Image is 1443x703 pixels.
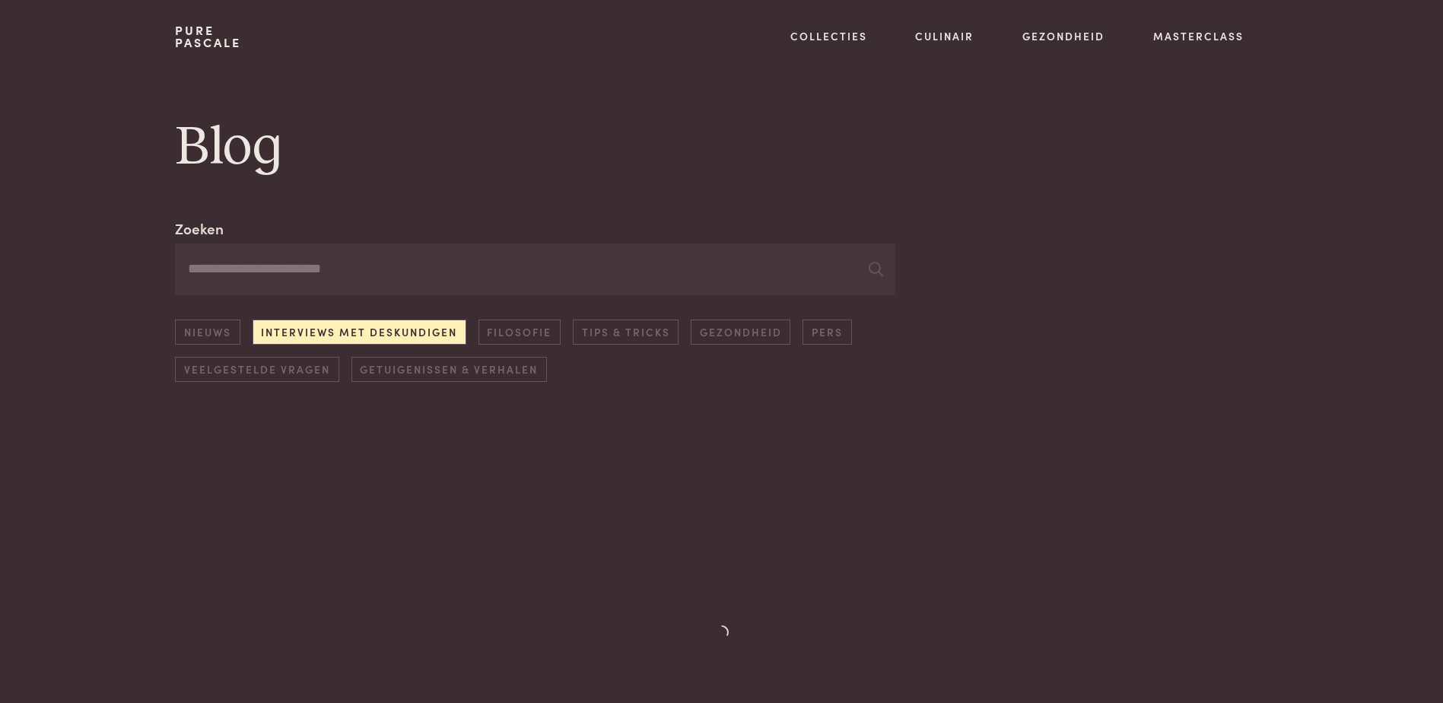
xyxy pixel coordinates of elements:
a: Nieuws [175,320,240,345]
a: Collecties [790,28,867,44]
a: Veelgestelde vragen [175,357,339,382]
label: Zoeken [175,218,224,240]
a: Filosofie [478,320,561,345]
a: Culinair [915,28,974,44]
a: PurePascale [175,24,241,49]
a: Gezondheid [691,320,790,345]
a: Tips & Tricks [573,320,679,345]
h1: Blog [175,113,1267,182]
a: Masterclass [1153,28,1244,44]
a: Interviews met deskundigen [253,320,466,345]
a: Pers [803,320,851,345]
a: Getuigenissen & Verhalen [351,357,547,382]
a: Gezondheid [1022,28,1104,44]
